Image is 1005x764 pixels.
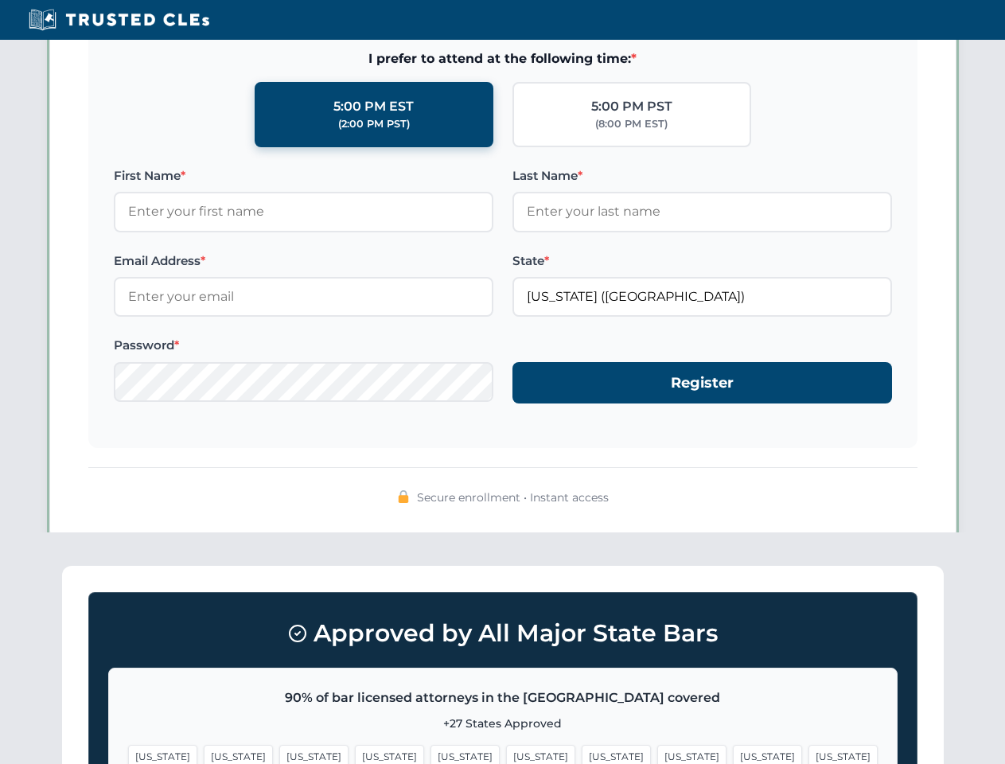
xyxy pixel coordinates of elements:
[114,166,493,185] label: First Name
[512,166,892,185] label: Last Name
[417,489,609,506] span: Secure enrollment • Instant access
[114,49,892,69] span: I prefer to attend at the following time:
[512,277,892,317] input: Arizona (AZ)
[512,192,892,232] input: Enter your last name
[595,116,668,132] div: (8:00 PM EST)
[24,8,214,32] img: Trusted CLEs
[512,362,892,404] button: Register
[114,336,493,355] label: Password
[108,612,898,655] h3: Approved by All Major State Bars
[591,96,672,117] div: 5:00 PM PST
[338,116,410,132] div: (2:00 PM PST)
[114,277,493,317] input: Enter your email
[333,96,414,117] div: 5:00 PM EST
[397,490,410,503] img: 🔒
[512,251,892,271] label: State
[114,251,493,271] label: Email Address
[114,192,493,232] input: Enter your first name
[128,688,878,708] p: 90% of bar licensed attorneys in the [GEOGRAPHIC_DATA] covered
[128,715,878,732] p: +27 States Approved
